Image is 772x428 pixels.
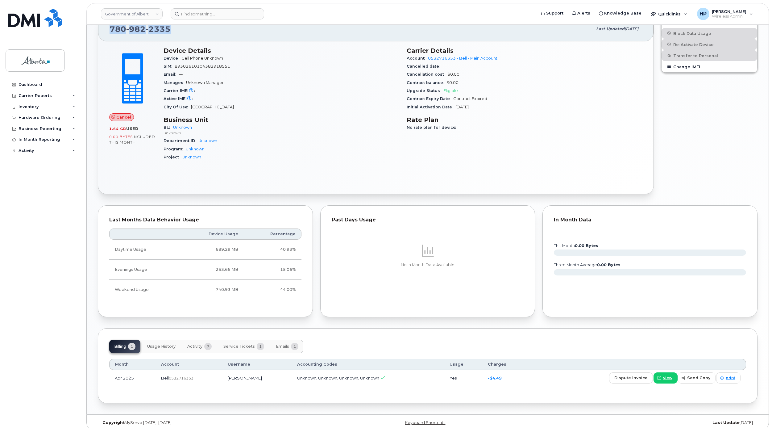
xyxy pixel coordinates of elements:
[109,217,301,223] div: Last Months Data Behavior Usage
[109,370,156,386] td: Apr 2025
[186,147,205,151] a: Unknown
[444,359,482,370] th: Usage
[407,56,428,61] span: Account
[407,64,442,69] span: Cancelled date
[156,359,222,370] th: Account
[109,134,155,145] span: included this month
[546,10,563,16] span: Support
[488,376,502,380] a: -$4.49
[663,375,672,381] span: view
[186,80,224,85] span: Unknown Manager
[180,280,244,300] td: 740.93 MB
[291,343,298,350] span: 1
[443,88,458,93] span: Eligible
[292,359,444,370] th: Accounting Codes
[175,64,230,69] span: 89302610104382918551
[222,359,292,370] th: Username
[198,88,202,93] span: —
[405,420,445,425] a: Keyboard Shortcuts
[164,155,182,159] span: Project
[257,343,264,350] span: 1
[662,39,757,50] button: Re-Activate Device
[687,375,710,381] span: send copy
[164,56,181,61] span: Device
[537,7,568,19] a: Support
[297,376,379,380] span: Unknown, Unknown, Unknown, Unknown
[182,155,201,159] a: Unknown
[146,24,171,34] span: 2335
[109,135,133,139] span: 0.00 Bytes
[658,11,681,16] span: Quicklinks
[407,125,459,130] span: No rate plan for device
[678,372,716,384] button: send copy
[407,116,642,124] h3: Rate Plan
[614,375,648,381] span: dispute invoice
[673,42,714,47] span: Re-Activate Device
[726,375,735,381] span: print
[180,229,244,240] th: Device Usage
[625,27,638,31] span: [DATE]
[161,376,169,380] span: Bell
[407,80,446,85] span: Contract balance
[181,56,223,61] span: Cell Phone Unknown
[196,96,200,101] span: —
[554,262,621,267] text: three month average
[407,72,447,77] span: Cancellation cost
[102,420,125,425] strong: Copyright
[654,372,678,384] a: view
[101,8,163,19] a: Government of Alberta (GOA)
[98,420,318,425] div: MyServe [DATE]–[DATE]
[191,105,234,109] span: [GEOGRAPHIC_DATA]
[577,10,590,16] span: Alerts
[447,72,459,77] span: $0.00
[169,376,193,380] span: 0532716353
[444,370,482,386] td: Yes
[164,130,399,136] p: unknown
[110,24,171,34] span: 780
[407,96,453,101] span: Contract Expiry Date
[109,240,180,260] td: Daytime Usage
[662,28,757,39] button: Block Data Usage
[116,114,131,120] span: Cancel
[609,372,653,384] button: dispute invoice
[164,147,186,151] span: Program
[716,372,741,384] a: print
[446,80,459,85] span: $0.00
[244,240,301,260] td: 40.93%
[126,24,146,34] span: 982
[276,344,289,349] span: Emails
[407,47,642,54] h3: Carrier Details
[646,8,691,20] div: Quicklinks
[164,80,186,85] span: Manager
[109,127,126,131] span: 1.64 GB
[109,359,156,370] th: Month
[164,88,198,93] span: Carrier IMEI
[109,260,180,280] td: Evenings Usage
[180,260,244,280] td: 253.66 MB
[164,116,399,124] h3: Business Unit
[244,280,301,300] td: 44.00%
[244,229,301,240] th: Percentage
[554,243,598,248] text: this month
[164,47,399,54] h3: Device Details
[407,88,443,93] span: Upgrade Status
[712,9,746,14] span: [PERSON_NAME]
[109,260,301,280] tr: Weekdays from 6:00pm to 8:00am
[180,240,244,260] td: 689.29 MB
[164,125,173,130] span: BU
[244,260,301,280] td: 15.06%
[537,420,757,425] div: [DATE]
[604,10,641,16] span: Knowledge Base
[597,262,621,267] tspan: 0.00 Bytes
[428,56,497,61] a: 0532716353 - Bell - Main Account
[455,105,469,109] span: [DATE]
[204,343,212,350] span: 7
[171,8,264,19] input: Find something...
[699,10,707,18] span: HP
[222,370,292,386] td: [PERSON_NAME]
[164,64,175,69] span: SIM
[147,344,176,349] span: Usage History
[126,126,139,131] span: used
[164,72,179,77] span: Email
[164,138,198,143] span: Department ID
